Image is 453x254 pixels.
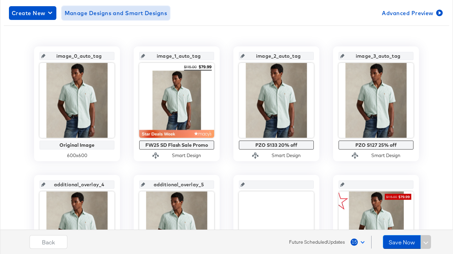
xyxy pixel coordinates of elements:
[371,152,400,159] div: Smart Design
[65,8,167,18] span: Manage Designs and Smart Designs
[340,142,412,148] div: PZO S127 25% off
[172,152,201,159] div: Smart Design
[272,152,301,159] div: Smart Design
[30,235,67,249] button: Back
[241,142,312,148] div: PZO S133 20% off
[382,8,441,18] span: Advanced Preview
[40,152,114,159] div: 600 x 600
[12,8,54,18] span: Create New
[289,239,345,245] span: Future Scheduled Updates
[379,6,444,20] button: Advanced Preview
[62,6,170,20] button: Manage Designs and Smart Designs
[351,239,358,246] span: 15
[141,142,212,148] div: FW25 SD Flash Sale Promo
[350,236,368,248] button: 15
[9,6,56,20] button: Create New
[41,142,113,148] div: Original Image
[383,235,421,249] button: Save Now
